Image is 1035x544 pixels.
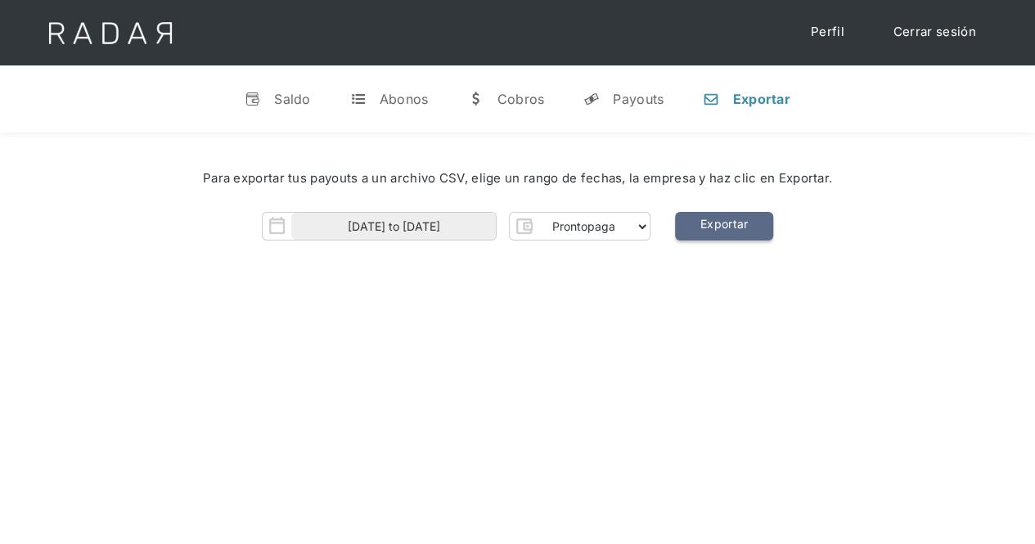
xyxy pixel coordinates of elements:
[262,212,650,241] form: Form
[467,91,484,107] div: w
[245,91,261,107] div: v
[497,91,544,107] div: Cobros
[583,91,600,107] div: y
[49,169,986,188] div: Para exportar tus payouts a un archivo CSV, elige un rango de fechas, la empresa y haz clic en Ex...
[877,16,992,48] a: Cerrar sesión
[732,91,790,107] div: Exportar
[794,16,861,48] a: Perfil
[613,91,664,107] div: Payouts
[703,91,719,107] div: n
[380,91,429,107] div: Abonos
[675,212,773,241] a: Exportar
[274,91,311,107] div: Saldo
[350,91,367,107] div: t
